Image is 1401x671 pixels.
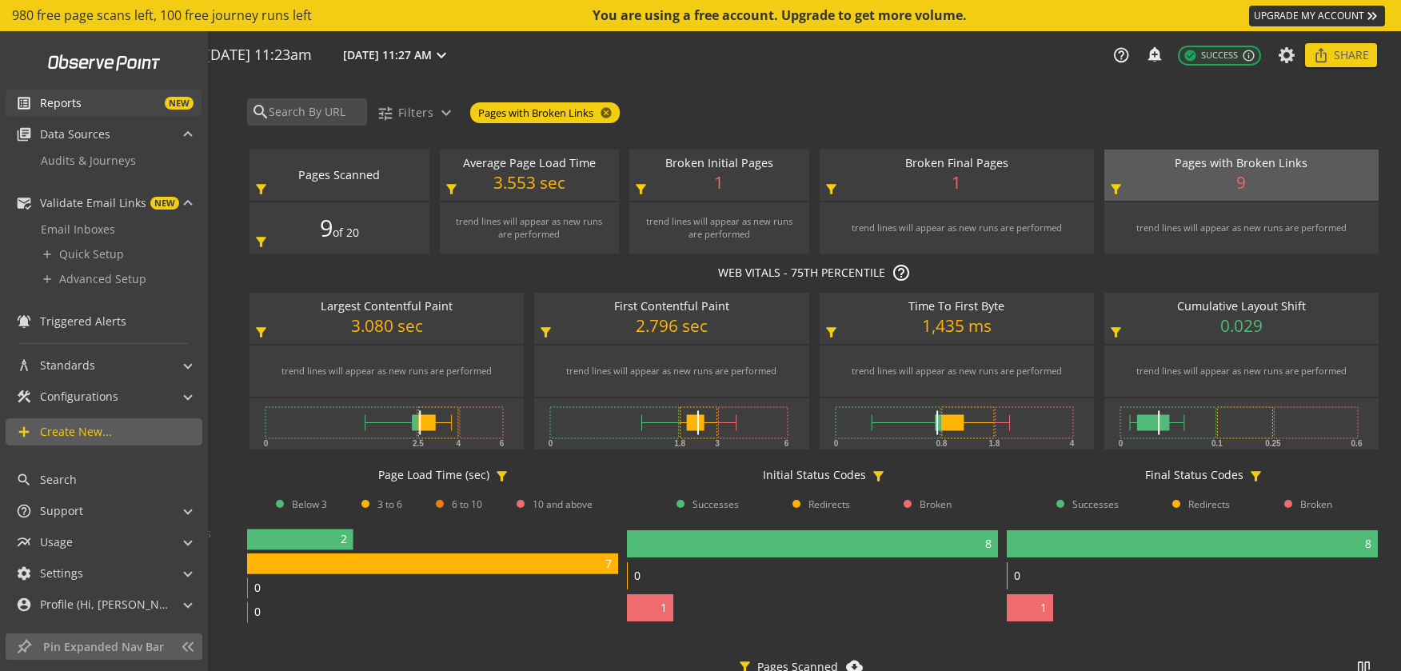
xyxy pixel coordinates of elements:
div: Average Page Load Time [448,155,612,172]
span: NEW [165,97,194,110]
text: 0 [254,580,261,595]
div: trend lines will appear as new runs are performed [281,365,492,377]
span: Usage [40,534,73,550]
text: 4 [457,439,461,448]
span: Success [1183,49,1238,62]
div: trend lines will appear as new runs are performed [1136,365,1347,377]
text: 0 [1118,439,1123,448]
span: 0.029 [1220,314,1263,338]
mat-icon: filter_alt [253,325,269,340]
span: Redirects [808,497,850,511]
mat-icon: expand_more [437,103,456,122]
span: Configurations [40,389,118,405]
mat-expansion-panel-header: Validate Email LinksNEW [6,190,202,217]
button: [DATE] 11:27 AM [340,45,454,66]
span: Triggered Alerts [40,314,126,330]
a: Create New... [6,418,202,445]
span: Pages with Broken Links [478,106,593,121]
mat-icon: keyboard_double_arrow_right [1364,8,1380,24]
div: You are using a free account. Upgrade to get more volume. [593,6,968,25]
span: 9 [320,211,333,244]
text: 2.5 [413,439,424,448]
mat-icon: add_alert [1146,46,1162,62]
mat-icon: filter_alt [871,469,886,484]
span: Data Sources [40,126,110,142]
div: Pages Scanned [257,167,421,184]
mat-expansion-panel-header: Usage [6,529,202,556]
text: 0 [634,568,641,583]
a: UPGRADE MY ACCOUNT [1249,6,1385,26]
span: 9 [1236,171,1246,195]
mat-icon: filter_alt [1108,325,1124,340]
mat-icon: list_alt [16,95,32,111]
text: 8 [985,536,992,551]
a: Search [6,466,202,493]
input: Search By URL [267,103,363,121]
mat-icon: architecture [16,357,32,373]
span: Filters [398,98,433,127]
text: 6 [784,439,789,448]
div: Page Load Time (sec) [378,467,489,483]
button: Filters [370,98,462,127]
mat-icon: info_outline [1242,49,1255,62]
mat-expansion-panel-header: Profile (Hi, [PERSON_NAME]!) [6,591,202,618]
span: Profile (Hi, [PERSON_NAME]!) [40,597,168,613]
a: Triggered Alerts [6,308,202,335]
span: 3 to 6 [377,497,402,511]
text: 0.25 [1265,439,1281,448]
span: Create New... [40,424,112,440]
p: WEB VITALS - 75TH PERCENTILE [247,263,1381,282]
div: Time To First Byte [828,298,1086,315]
span: Search [40,472,77,488]
text: 0 [833,439,838,448]
mat-icon: account_circle [16,597,32,613]
mat-icon: filter_alt [824,325,839,340]
span: Audits & Journeys [41,153,136,168]
a: ReportsNEW [6,90,202,117]
text: 6 [500,439,505,448]
mat-chip-listbox: Currently applied filters [467,99,623,126]
div: Broken Final Pages [828,155,1086,172]
span: 1 [714,171,724,195]
div: Validate Email LinksNEW [6,217,202,304]
span: 10 and above [533,497,593,511]
mat-icon: filter_alt [1248,469,1263,484]
text: 0 [1014,568,1020,583]
span: Support [40,503,83,519]
span: Broken [920,497,952,511]
span: Standards [40,357,95,373]
div: trend lines will appear as new runs are performed [566,365,776,377]
text: 4 [1069,439,1074,448]
span: 3.080 sec [351,314,423,338]
div: trend lines will appear as new runs are performed [852,365,1062,377]
mat-icon: help_outline [892,263,911,282]
text: 0.6 [1351,439,1362,448]
mat-expansion-panel-header: Support [6,497,202,525]
div: Broken Initial Pages [637,155,801,172]
mat-icon: construction [16,389,32,405]
div: Cumulative Layout Shift [1112,298,1371,315]
mat-icon: search [16,472,32,488]
mat-icon: multiline_chart [16,534,32,550]
mat-expansion-panel-header: Settings [6,560,202,587]
div: Largest Contentful Paint [257,298,516,315]
mat-icon: filter_alt [1108,182,1124,197]
mat-icon: mark_email_read [16,195,32,211]
text: 1 [661,600,667,615]
mat-icon: ios_share [1313,47,1329,63]
mat-icon: filter_alt [253,234,269,250]
span: Successes [693,497,739,511]
text: 0.1 [1211,439,1223,448]
span: Quick Setup [59,246,124,262]
span: 3.553 sec [493,171,565,195]
text: 0.8 [936,439,947,448]
mat-icon: filter_alt [494,469,509,484]
text: 1 [1040,600,1047,615]
div: trend lines will appear as new runs are performed [645,215,793,241]
text: 1.8 [674,439,685,448]
mat-icon: filter_alt [538,325,553,340]
div: trend lines will appear as new runs are performed [852,222,1062,234]
mat-icon: expand_more [432,46,451,65]
mat-icon: filter_alt [824,182,839,197]
text: 0 [264,439,269,448]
